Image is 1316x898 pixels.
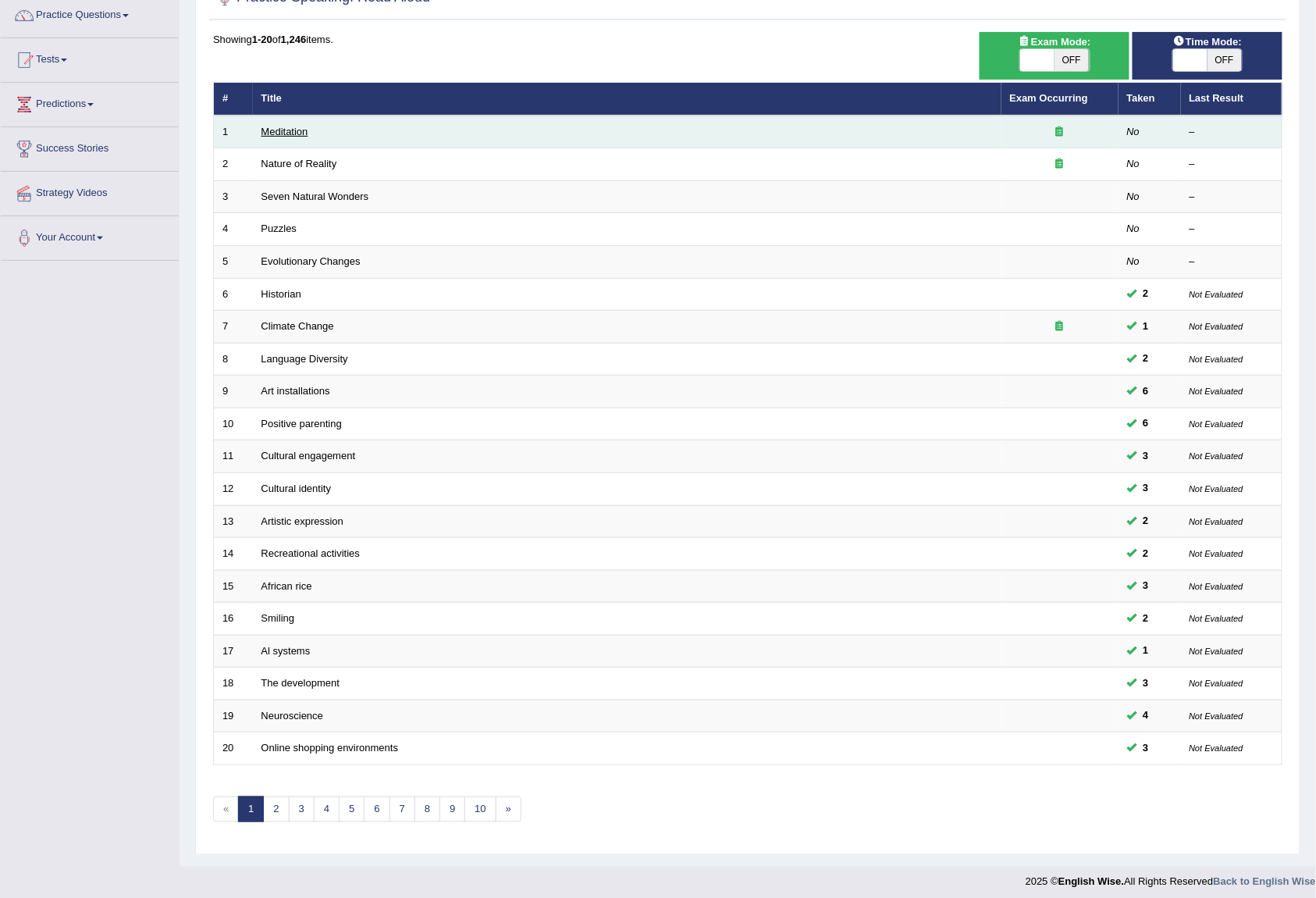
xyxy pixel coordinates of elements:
span: OFF [1055,49,1089,71]
b: 1,246 [281,34,307,45]
a: 6 [364,796,389,822]
a: Predictions [1,83,179,122]
td: 15 [214,570,253,603]
a: Online shopping environments [261,742,399,754]
div: Exam occurring question [1010,319,1110,334]
th: # [214,83,253,116]
a: Cultural engagement [261,450,356,461]
small: Not Evaluated [1190,451,1243,461]
td: 3 [214,180,253,213]
span: You can still take this question [1137,351,1155,367]
a: Strategy Videos [1,172,179,211]
span: You can still take this question [1137,319,1155,335]
td: 5 [214,246,253,279]
a: Positive parenting [261,418,342,429]
div: 2025 © All Rights Reserved [1026,867,1316,889]
small: Not Evaluated [1190,711,1243,721]
em: No [1127,126,1140,137]
td: 13 [214,505,253,538]
em: No [1127,255,1140,267]
a: Art installations [261,385,330,397]
a: African rice [261,580,312,592]
span: Exam Mode: [1012,34,1097,50]
a: Puzzles [261,223,297,234]
small: Not Evaluated [1190,484,1243,494]
div: Exam occurring question [1010,125,1110,140]
a: 2 [263,796,289,822]
td: 8 [214,343,253,376]
em: No [1127,223,1140,234]
b: 1-20 [252,34,272,45]
span: You can still take this question [1137,740,1155,757]
td: 16 [214,603,253,636]
span: You can still take this question [1137,707,1155,724]
span: You can still take this question [1137,415,1155,432]
small: Not Evaluated [1190,290,1243,299]
a: Tests [1,38,179,77]
strong: Back to English Wise [1214,876,1316,888]
span: You can still take this question [1137,286,1155,302]
a: Cultural identity [261,483,332,494]
td: 11 [214,440,253,473]
a: Success Stories [1,127,179,166]
small: Not Evaluated [1190,582,1243,591]
a: Seven Natural Wonders [261,191,369,202]
td: 4 [214,213,253,246]
em: No [1127,158,1140,169]
span: Time Mode: [1167,34,1248,50]
span: You can still take this question [1137,578,1155,594]
th: Last Result [1181,83,1282,116]
a: Climate Change [261,320,334,332]
div: – [1190,255,1274,269]
a: 8 [414,796,440,822]
a: 10 [464,796,496,822]
span: « [213,796,239,822]
small: Not Evaluated [1190,419,1243,429]
td: 19 [214,700,253,732]
a: 7 [389,796,415,822]
div: Showing of items. [213,32,1282,47]
a: Exam Occurring [1010,92,1088,104]
small: Not Evaluated [1190,517,1243,526]
span: You can still take this question [1137,480,1155,497]
small: Not Evaluated [1190,387,1243,396]
small: Not Evaluated [1190,679,1243,688]
div: – [1190,222,1274,237]
td: 18 [214,668,253,700]
a: Neuroscience [261,710,324,722]
a: Language Diversity [261,353,348,365]
td: 10 [214,408,253,440]
a: Nature of Reality [261,158,337,169]
span: You can still take this question [1137,675,1155,692]
small: Not Evaluated [1190,743,1243,753]
a: Artistic expression [261,515,343,527]
a: Your Account [1,216,179,255]
td: 1 [214,116,253,148]
span: You can still take this question [1137,448,1155,465]
span: You can still take this question [1137,513,1155,529]
td: 17 [214,635,253,668]
small: Not Evaluated [1190,614,1243,623]
small: Not Evaluated [1190,322,1243,331]
span: You can still take this question [1137,643,1155,659]
div: – [1190,157,1274,172]
a: 4 [314,796,340,822]
td: 12 [214,472,253,505]
div: – [1190,190,1274,205]
small: Not Evaluated [1190,549,1243,558]
a: Al systems [261,645,311,657]
small: Not Evaluated [1190,355,1243,364]
div: – [1190,125,1274,140]
td: 20 [214,732,253,765]
div: Show exams occurring in exams [980,32,1129,80]
td: 9 [214,376,253,408]
span: You can still take this question [1137,611,1155,627]
td: 7 [214,311,253,344]
a: Evolutionary Changes [261,255,361,267]
a: Smiling [261,612,295,624]
div: Exam occurring question [1010,157,1110,172]
td: 14 [214,538,253,571]
a: Meditation [261,126,308,137]
span: You can still take this question [1137,383,1155,400]
th: Taken [1119,83,1181,116]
